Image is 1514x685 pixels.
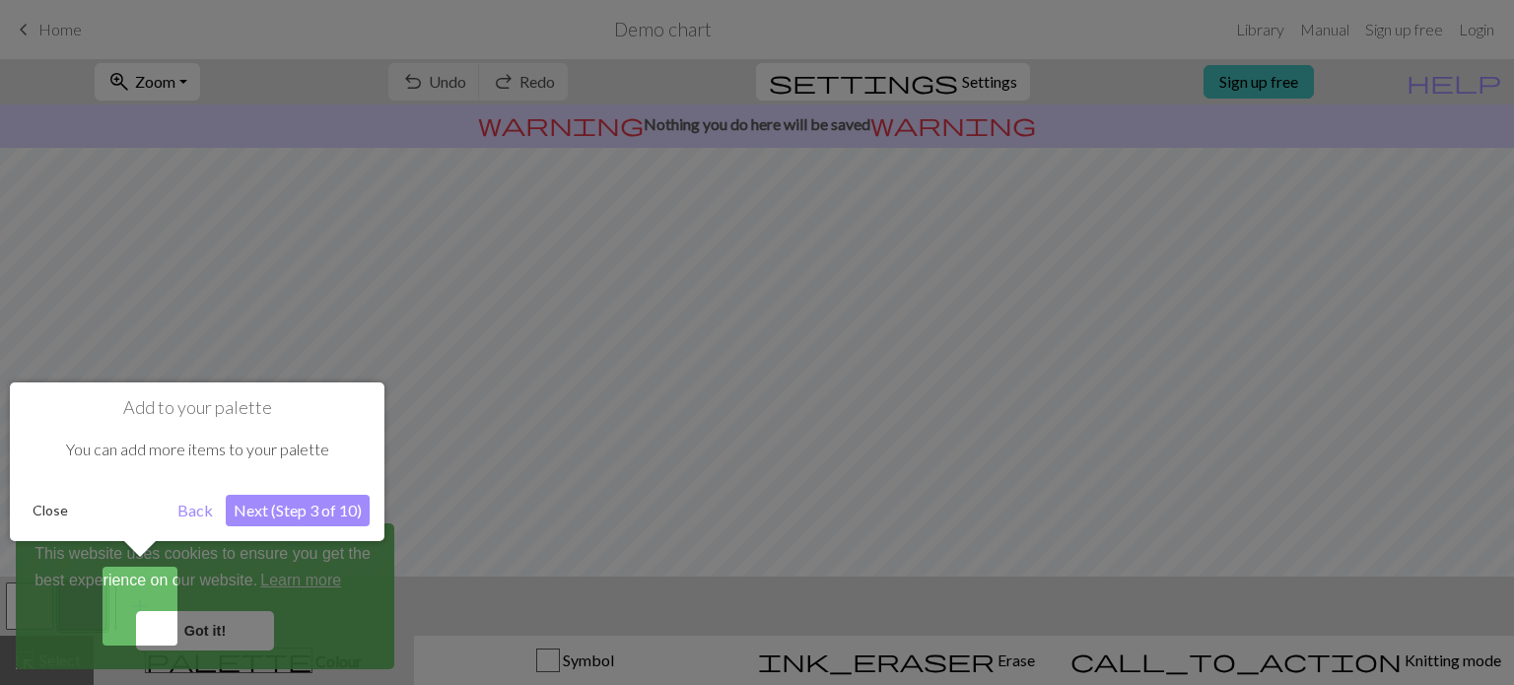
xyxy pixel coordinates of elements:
[226,495,370,526] button: Next (Step 3 of 10)
[25,496,76,525] button: Close
[25,397,370,419] h1: Add to your palette
[25,419,370,480] div: You can add more items to your palette
[170,495,221,526] button: Back
[10,382,384,541] div: Add to your palette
